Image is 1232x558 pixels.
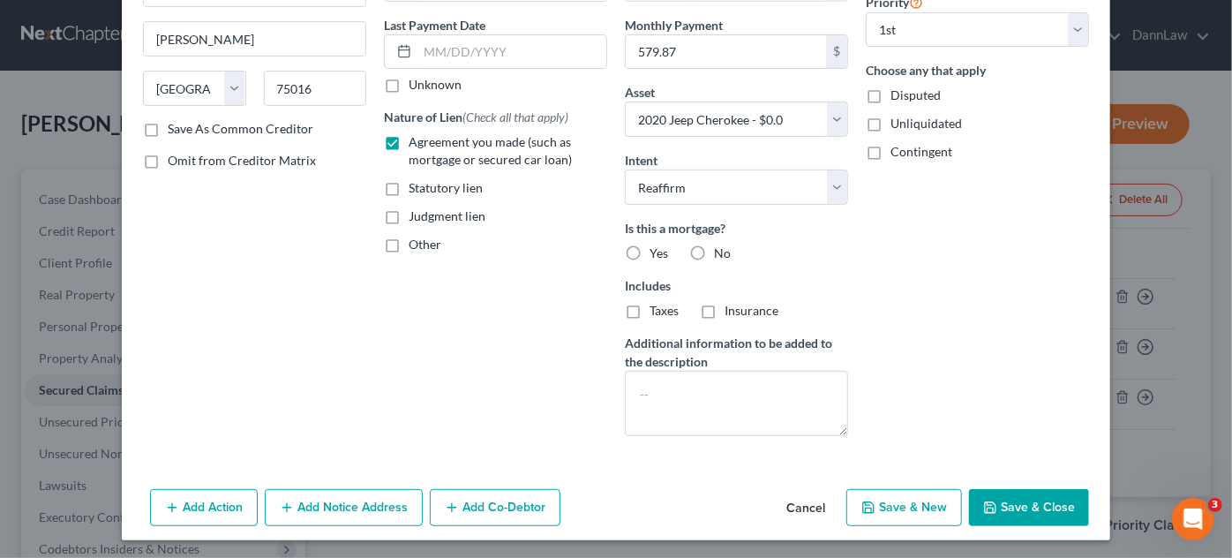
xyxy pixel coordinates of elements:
[417,35,606,69] input: MM/DD/YYYY
[866,61,1089,79] label: Choose any that apply
[772,491,839,526] button: Cancel
[430,489,560,526] button: Add Co-Debtor
[409,180,483,195] span: Statutory lien
[625,16,723,34] label: Monthly Payment
[384,108,568,126] label: Nature of Lien
[650,303,679,318] span: Taxes
[168,153,316,168] span: Omit from Creditor Matrix
[846,489,962,526] button: Save & New
[890,87,941,102] span: Disputed
[1208,498,1222,512] span: 3
[826,35,847,69] div: $
[969,489,1089,526] button: Save & Close
[144,22,365,56] input: Enter city...
[264,71,367,106] input: Enter zip...
[409,134,572,167] span: Agreement you made (such as mortgage or secured car loan)
[625,276,848,295] label: Includes
[625,219,848,238] label: Is this a mortgage?
[150,489,258,526] button: Add Action
[384,16,485,34] label: Last Payment Date
[625,334,848,371] label: Additional information to be added to the description
[890,116,962,131] span: Unliquidated
[626,35,826,69] input: 0.00
[265,489,423,526] button: Add Notice Address
[168,120,313,138] label: Save As Common Creditor
[1172,498,1214,540] iframe: Intercom live chat
[625,85,655,100] span: Asset
[409,76,462,94] label: Unknown
[650,245,668,260] span: Yes
[714,245,731,260] span: No
[725,303,778,318] span: Insurance
[409,237,441,252] span: Other
[890,144,952,159] span: Contingent
[625,151,657,170] label: Intent
[462,109,568,124] span: (Check all that apply)
[409,208,485,223] span: Judgment lien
